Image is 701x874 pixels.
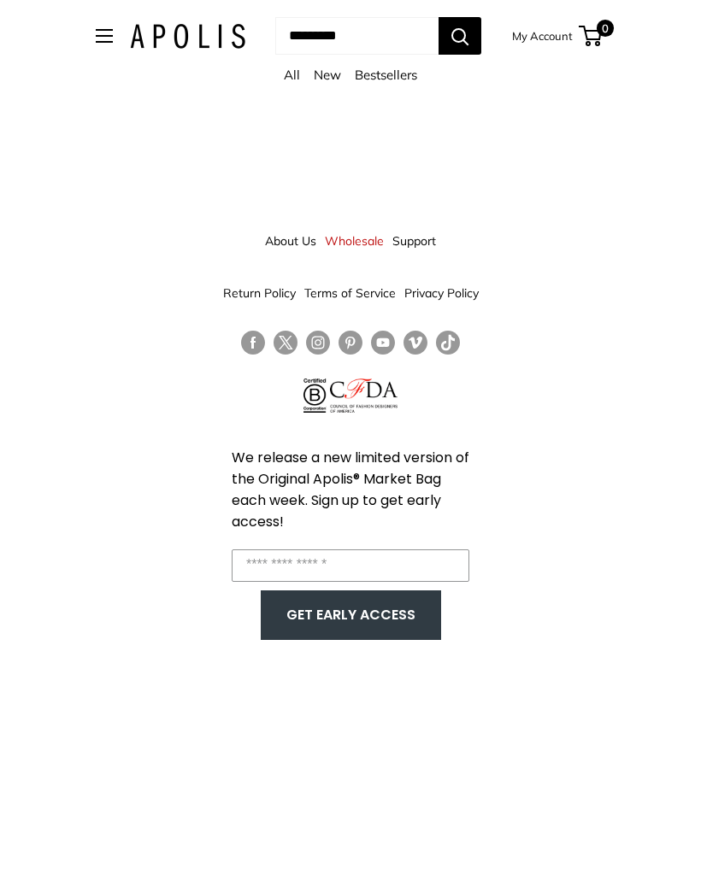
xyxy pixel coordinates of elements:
[274,331,297,361] a: Follow us on Twitter
[232,549,469,582] input: Enter your email
[223,278,296,308] a: Return Policy
[404,278,479,308] a: Privacy Policy
[325,226,384,256] a: Wholesale
[580,26,602,46] a: 0
[278,599,424,631] button: GET EARLY ACCESS
[597,20,614,37] span: 0
[130,24,245,49] img: Apolis
[303,378,327,413] img: Certified B Corporation
[371,331,395,355] a: Follow us on YouTube
[241,331,265,355] a: Follow us on Facebook
[330,378,398,413] img: Council of Fashion Designers of America Member
[265,226,316,256] a: About Us
[96,29,113,43] button: Open menu
[512,26,573,46] a: My Account
[306,331,330,355] a: Follow us on Instagram
[304,278,396,308] a: Terms of Service
[339,331,362,355] a: Follow us on Pinterest
[355,67,417,83] a: Bestsellers
[436,331,460,355] a: Follow us on Tumblr
[439,17,481,55] button: Search
[232,448,469,531] span: We release a new limited version of the Original Apolis® Market Bag each week. Sign up to get ear...
[404,331,427,355] a: Follow us on Vimeo
[284,67,300,83] a: All
[392,226,436,256] a: Support
[314,67,341,83] a: New
[275,17,439,55] input: Search...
